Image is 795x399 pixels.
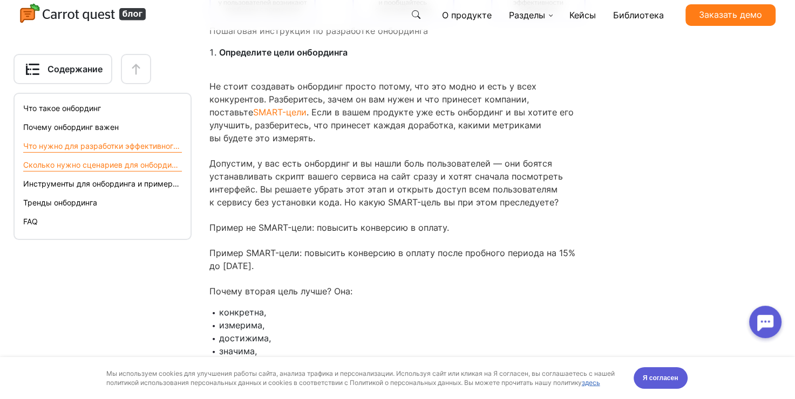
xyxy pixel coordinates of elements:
[505,4,556,26] a: Разделы
[47,63,103,75] span: Содержание
[609,4,668,26] a: Библиотека
[565,4,600,26] a: Кейсы
[438,4,496,26] a: О продукте
[23,178,182,190] a: Инструменты для онбординга и примеры их использования
[219,332,586,345] li: достижима,
[685,4,776,26] a: Заказать демо
[253,107,307,118] a: SMART-цели
[23,121,182,133] a: Почему онбординг важен
[209,80,586,145] p: Не стоит создавать онбординг просто потому, что это модно и есть у всех конкурентов. Разберитесь,...
[209,24,586,37] figcaption: Пошаговая инструкция по разработке онбординга
[106,12,621,30] div: Мы используем cookies для улучшения работы сайта, анализа трафика и персонализации. Используя сай...
[219,345,586,357] li: значима,
[23,140,182,152] a: Что нужно для разработки эффективного онбординга
[23,102,182,114] a: Что такое онбординг
[219,306,586,319] li: конкретна,
[209,157,586,209] p: Допустим, у вас есть онбординг и вы нашли боль пользователей — они боятся устанавливать скрипт ва...
[643,16,678,26] span: Я согласен
[209,246,586,272] p: Пример SMART-цели: повысить конверсию в оплату после пробного периода на 15% до [DATE].
[19,3,147,25] img: Carrot quest
[582,22,600,30] a: здесь
[23,159,182,171] a: Сколько нужно сценариев для онбординга
[23,216,182,228] a: FAQ
[634,10,688,32] button: Я согласен
[209,285,586,298] p: Почему вторая цель лучше? Она:
[219,47,348,58] strong: Определите цели онбординга
[23,197,182,209] a: Тренды онбординга
[219,319,586,332] li: измерима,
[209,221,586,234] p: Пример не SMART-цели: повысить конверсию в оплату.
